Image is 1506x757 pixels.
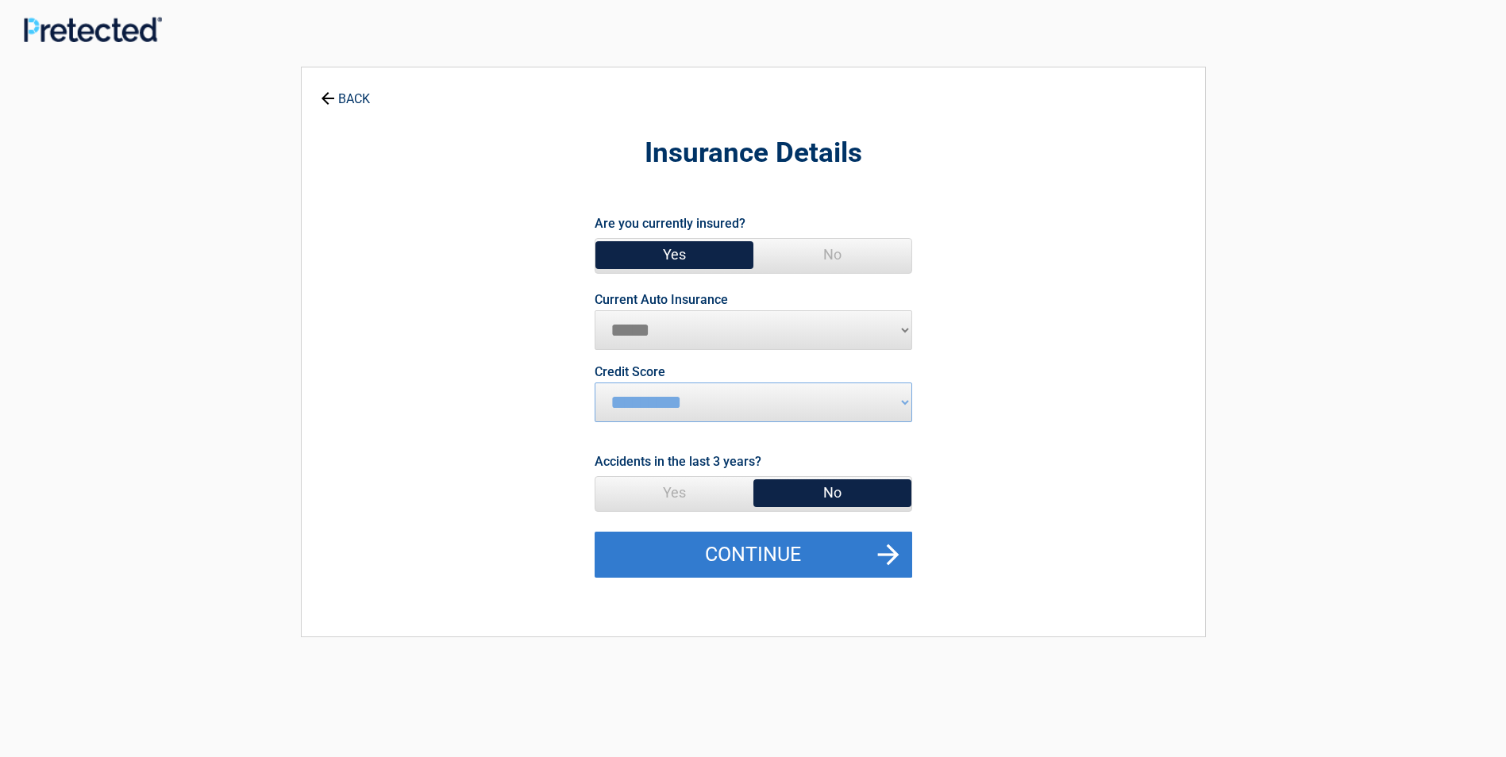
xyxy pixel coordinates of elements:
[595,294,728,306] label: Current Auto Insurance
[595,477,753,509] span: Yes
[318,78,373,106] a: BACK
[753,477,911,509] span: No
[595,532,912,578] button: Continue
[389,135,1118,172] h2: Insurance Details
[595,239,753,271] span: Yes
[595,451,761,472] label: Accidents in the last 3 years?
[24,17,162,41] img: Main Logo
[753,239,911,271] span: No
[595,213,745,234] label: Are you currently insured?
[595,366,665,378] label: Credit Score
